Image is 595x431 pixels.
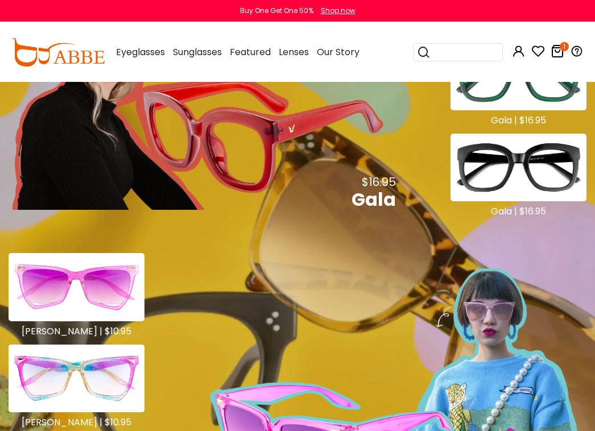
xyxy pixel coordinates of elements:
img: detail.jpg [9,253,144,321]
div: Gala | $16.95 [451,115,586,126]
div: Shop now [321,6,356,16]
div: Buy One Get One 50% [240,6,313,16]
img: detail.jpg [9,345,144,413]
span: Sunglasses [173,45,222,59]
img: abbeglasses.com [11,38,105,67]
span: Eyeglasses [116,45,165,59]
span: Lenses [279,45,309,59]
i: 1 [560,42,569,51]
a: 1 [551,47,564,60]
div: $16.95 [352,176,396,189]
div: [PERSON_NAME] | $10.95 [9,326,144,337]
div: Gala | $16.95 [451,206,586,217]
span: Our Story [317,45,360,59]
div: [PERSON_NAME] | $10.95 [9,417,144,428]
a: Shop now [315,6,356,15]
img: detail.jpg [451,134,586,202]
div: Gala [352,189,396,210]
span: Featured [230,45,271,59]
